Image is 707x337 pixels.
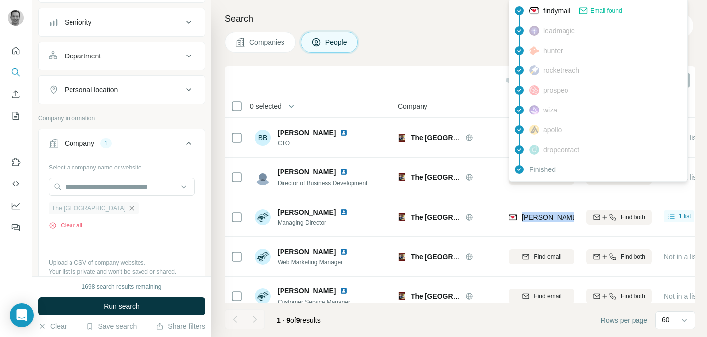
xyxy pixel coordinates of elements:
[250,101,282,111] span: 0 selected
[82,282,162,291] div: 1698 search results remaining
[411,134,499,142] span: The [GEOGRAPHIC_DATA]
[100,139,112,148] div: 1
[590,6,622,15] span: Email found
[534,252,561,261] span: Find email
[278,167,336,177] span: [PERSON_NAME]
[543,46,563,56] span: hunter
[225,12,695,26] h4: Search
[52,204,126,213] span: The [GEOGRAPHIC_DATA]
[104,301,140,311] span: Run search
[529,105,539,115] img: provider wiza logo
[255,288,271,304] img: Avatar
[278,128,336,138] span: [PERSON_NAME]
[398,134,406,142] img: Logo of The House of Staunton
[49,267,195,276] p: Your list is private and won't be saved or shared.
[278,139,359,148] span: CTO
[398,173,406,181] img: Logo of The House of Staunton
[411,253,499,261] span: The [GEOGRAPHIC_DATA]
[39,44,205,68] button: Department
[8,42,24,59] button: Quick start
[662,315,670,325] p: 60
[278,247,336,257] span: [PERSON_NAME]
[296,316,300,324] span: 9
[278,299,350,306] span: Customer Service Manager
[8,175,24,193] button: Use Surfe API
[278,180,367,187] span: Director of Business Development
[529,46,539,55] img: provider hunter logo
[601,315,647,325] span: Rows per page
[529,125,539,135] img: provider apollo logo
[340,208,348,216] img: LinkedIn logo
[65,17,91,27] div: Seniority
[249,37,285,47] span: Companies
[543,125,562,135] span: apollo
[621,213,645,222] span: Find both
[543,6,570,16] span: findymail
[543,85,568,95] span: prospeo
[411,173,499,181] span: The [GEOGRAPHIC_DATA]
[534,292,561,301] span: Find email
[325,37,348,47] span: People
[49,159,195,172] div: Select a company name or website
[49,221,82,230] button: Clear all
[86,321,137,331] button: Save search
[679,212,691,221] span: 1 list
[278,207,336,217] span: [PERSON_NAME]
[65,51,101,61] div: Department
[340,248,348,256] img: LinkedIn logo
[529,85,539,95] img: provider prospeo logo
[522,213,697,221] span: [PERSON_NAME][EMAIL_ADDRESS][DOMAIN_NAME]
[8,107,24,125] button: My lists
[65,138,94,148] div: Company
[255,130,271,146] div: BB
[278,258,359,267] span: Web Marketing Manager
[621,292,645,301] span: Find both
[277,316,290,324] span: 1 - 9
[39,131,205,159] button: Company1
[529,6,539,16] img: provider findymail logo
[664,253,698,261] span: Not in a list
[8,153,24,171] button: Use Surfe on LinkedIn
[278,286,336,296] span: [PERSON_NAME]
[8,10,24,26] img: Avatar
[8,219,24,236] button: Feedback
[277,316,321,324] span: results
[290,316,296,324] span: of
[255,249,271,265] img: Avatar
[340,129,348,137] img: LinkedIn logo
[39,10,205,34] button: Seniority
[49,258,195,267] p: Upload a CSV of company websites.
[529,65,539,75] img: provider rocketreach logo
[156,321,205,331] button: Share filters
[8,197,24,215] button: Dashboard
[8,85,24,103] button: Enrich CSV
[664,292,698,300] span: Not in a list
[255,209,271,225] img: Avatar
[38,321,67,331] button: Clear
[38,297,205,315] button: Run search
[543,105,557,115] span: wiza
[586,289,652,304] button: Find both
[509,249,574,264] button: Find email
[543,26,575,36] span: leadmagic
[39,78,205,102] button: Personal location
[10,303,34,327] div: Open Intercom Messenger
[278,218,359,227] span: Managing Director
[8,63,24,81] button: Search
[398,213,406,221] img: Logo of The House of Staunton
[398,101,427,111] span: Company
[340,168,348,176] img: LinkedIn logo
[621,252,645,261] span: Find both
[509,212,517,222] img: provider findymail logo
[398,292,406,300] img: Logo of The House of Staunton
[509,289,574,304] button: Find email
[543,145,579,155] span: dropcontact
[340,287,348,295] img: LinkedIn logo
[586,249,652,264] button: Find both
[411,292,499,300] span: The [GEOGRAPHIC_DATA]
[398,253,406,261] img: Logo of The House of Staunton
[543,65,579,75] span: rocketreach
[586,210,652,225] button: Find both
[255,169,271,185] img: Avatar
[38,114,205,123] p: Company information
